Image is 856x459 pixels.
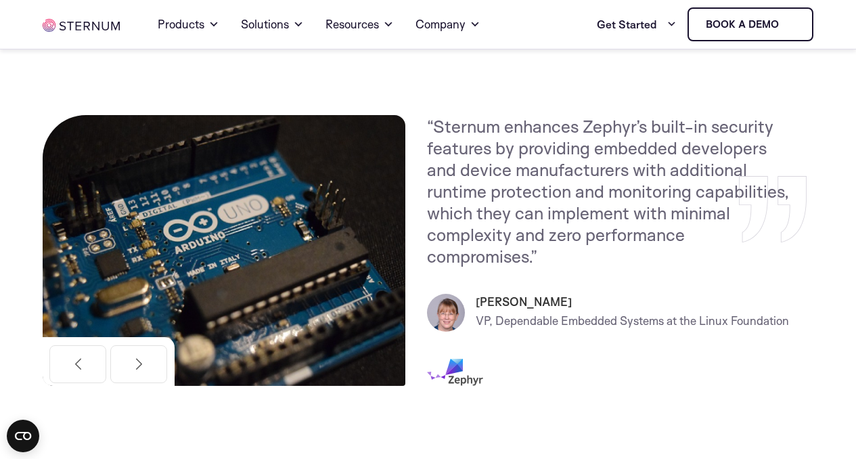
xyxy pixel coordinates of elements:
[688,7,813,41] a: Book a demo
[427,115,792,267] p: “Sternum enhances Zephyr’s built-in security features by providing embedded developers and device...
[427,359,483,386] img: VP, Dependable Embedded Systems at the Linux Foundation
[427,294,465,332] img: Kate Stewart
[43,115,405,386] img: VP, Dependable Embedded Systems at the Linux Foundation
[784,19,795,30] img: sternum iot
[49,345,106,383] button: Previous
[476,310,789,332] p: VP, Dependable Embedded Systems at the Linux Foundation
[597,11,677,38] a: Get Started
[7,420,39,452] button: Open CMP widget
[43,19,120,32] img: sternum iot
[476,294,789,310] h6: [PERSON_NAME]
[110,345,167,383] button: Next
